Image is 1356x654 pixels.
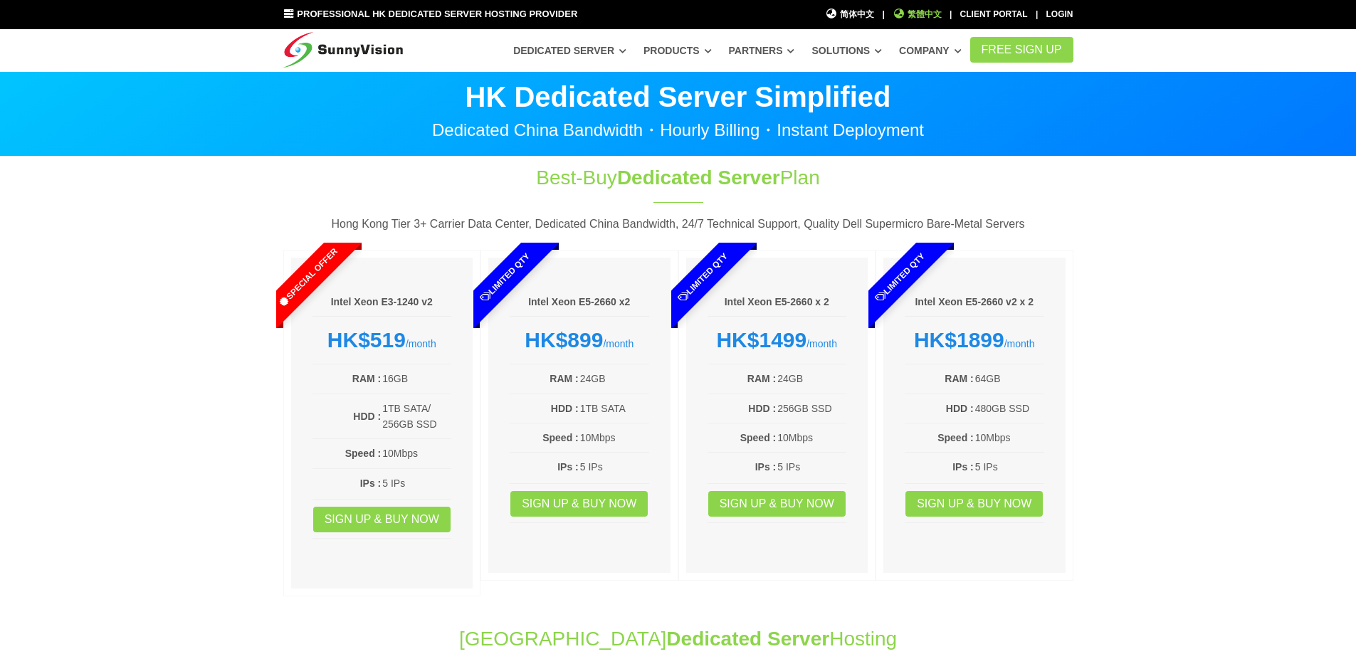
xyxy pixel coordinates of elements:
[952,461,974,473] b: IPs :
[283,625,1073,653] h1: [GEOGRAPHIC_DATA] Hosting
[551,403,579,414] b: HDD :
[579,370,649,387] td: 24GB
[826,8,875,21] a: 简体中文
[345,448,382,459] b: Speed :
[297,9,577,19] span: Professional HK Dedicated Server Hosting Provider
[708,295,847,310] h6: Intel Xeon E5-2660 x 2
[905,491,1043,517] a: Sign up & Buy Now
[905,327,1044,353] div: /month
[510,491,648,517] a: Sign up & Buy Now
[970,37,1073,63] a: FREE Sign Up
[914,328,1004,352] strong: HK$1899
[905,295,1044,310] h6: Intel Xeon E5-2660 v2 x 2
[283,83,1073,111] p: HK Dedicated Server Simplified
[945,373,973,384] b: RAM :
[313,507,451,532] a: Sign up & Buy Now
[446,218,565,337] span: Limited Qty
[510,327,649,353] div: /month
[666,628,829,650] span: Dedicated Server
[729,38,795,63] a: Partners
[716,328,806,352] strong: HK$1499
[579,458,649,475] td: 5 IPs
[557,461,579,473] b: IPs :
[777,400,846,417] td: 256GB SSD
[974,429,1044,446] td: 10Mbps
[283,215,1073,233] p: Hong Kong Tier 3+ Carrier Data Center, Dedicated China Bandwidth, 24/7 Technical Support, Quality...
[643,38,712,63] a: Products
[747,373,776,384] b: RAM :
[382,445,451,462] td: 10Mbps
[950,8,952,21] li: |
[382,475,451,492] td: 5 IPs
[312,327,452,353] div: /month
[811,38,882,63] a: Solutions
[248,218,367,337] span: Special Offer
[899,38,962,63] a: Company
[777,458,846,475] td: 5 IPs
[708,491,846,517] a: Sign up & Buy Now
[579,400,649,417] td: 1TB SATA
[841,218,960,337] span: Limited Qty
[740,432,777,443] b: Speed :
[550,373,578,384] b: RAM :
[579,429,649,446] td: 10Mbps
[960,9,1028,19] a: Client Portal
[1046,9,1073,19] a: Login
[382,370,451,387] td: 16GB
[893,8,942,21] a: 繁體中文
[353,411,381,422] b: HDD :
[382,400,451,433] td: 1TB SATA/ 256GB SSD
[777,429,846,446] td: 10Mbps
[882,8,884,21] li: |
[937,432,974,443] b: Speed :
[513,38,626,63] a: Dedicated Server
[1036,8,1038,21] li: |
[525,328,603,352] strong: HK$899
[327,328,406,352] strong: HK$519
[755,461,777,473] b: IPs :
[352,373,381,384] b: RAM :
[748,403,776,414] b: HDD :
[617,167,780,189] span: Dedicated Server
[946,403,974,414] b: HDD :
[441,164,915,191] h1: Best-Buy Plan
[974,400,1044,417] td: 480GB SSD
[510,295,649,310] h6: Intel Xeon E5-2660 x2
[542,432,579,443] b: Speed :
[974,458,1044,475] td: 5 IPs
[360,478,382,489] b: IPs :
[777,370,846,387] td: 24GB
[974,370,1044,387] td: 64GB
[643,218,762,337] span: Limited Qty
[708,327,847,353] div: /month
[312,295,452,310] h6: Intel Xeon E3-1240 v2
[283,122,1073,139] p: Dedicated China Bandwidth・Hourly Billing・Instant Deployment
